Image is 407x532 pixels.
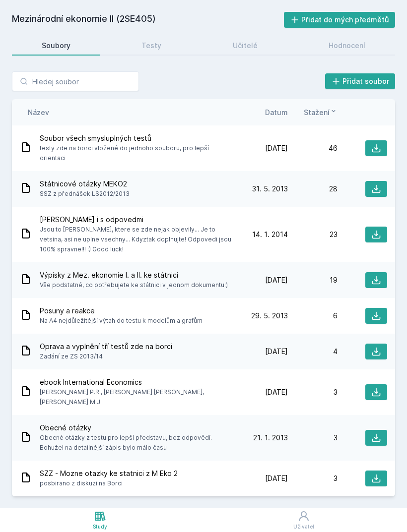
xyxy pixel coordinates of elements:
span: Stažení [304,107,330,118]
h2: Mezinárodní ekonomie II (2SE405) [12,12,284,28]
span: SZZ - Mozne otazky ke statnici z M Eko 2 [40,469,178,478]
span: ebook International Economics [40,377,234,387]
div: Hodnocení [329,41,365,51]
span: [PERSON_NAME] i s odpovedmi [40,215,234,225]
span: [DATE] [265,473,288,483]
div: 46 [288,143,338,153]
span: Jsou to [PERSON_NAME], ktere se zde nejak objevily... Je to vetsina, asi ne uplne vsechny... Kdyz... [40,225,234,254]
span: testy zde na borci vložené do jednoho souboru, pro lepší orientaci [40,143,234,163]
div: 28 [288,184,338,194]
a: Soubory [12,36,100,56]
span: [DATE] [265,143,288,153]
div: 19 [288,275,338,285]
span: SSZ z přednášek LS2012/2013 [40,189,130,199]
div: 23 [288,230,338,239]
div: Uživatel [293,523,314,531]
div: 4 [288,347,338,356]
span: [DATE] [265,347,288,356]
span: Obecné otázky z testu pro lepší představu, bez odpovědí. Bohužel na detailnější zápis bylo málo času [40,433,234,453]
span: [PERSON_NAME] P.R., [PERSON_NAME] [PERSON_NAME], [PERSON_NAME] M.J. [40,387,234,407]
span: Vše podstatné, co potřebujete ke státnici v jednom dokumentu:) [40,280,228,290]
div: Učitelé [233,41,258,51]
button: Stažení [304,107,338,118]
div: 3 [288,433,338,443]
div: 3 [288,473,338,483]
span: [DATE] [265,387,288,397]
button: Název [28,107,49,118]
span: Na A4 nejdůležitější výtah do testu k modelům a grafům [40,316,203,326]
span: Státnicové otázky MEKO2 [40,179,130,189]
button: Přidat do mých předmětů [284,12,396,28]
span: Výpisky z Mez. ekonomie I. a II. ke státnici [40,270,228,280]
span: 21. 1. 2013 [253,433,288,443]
div: 6 [288,311,338,321]
span: [DATE] [265,275,288,285]
a: Testy [112,36,192,56]
button: Datum [265,107,288,118]
span: 31. 5. 2013 [252,184,288,194]
span: Zadání ze ZS 2013/14 [40,352,172,361]
span: 29. 5. 2013 [251,311,288,321]
a: Hodnocení [299,36,396,56]
div: Soubory [42,41,70,51]
div: 3 [288,387,338,397]
span: Oprava a vyplnění tří testů zde na borci [40,342,172,352]
span: 14. 1. 2014 [252,230,288,239]
span: Soubor všech smysluplných testů [40,133,234,143]
div: Testy [141,41,161,51]
span: Obecné otázky [40,423,234,433]
div: Study [93,523,107,531]
button: Přidat soubor [325,73,396,89]
input: Hledej soubor [12,71,139,91]
span: posbirano z diskuzi na Borci [40,478,178,488]
a: Učitelé [203,36,287,56]
span: Posuny a reakce [40,306,203,316]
